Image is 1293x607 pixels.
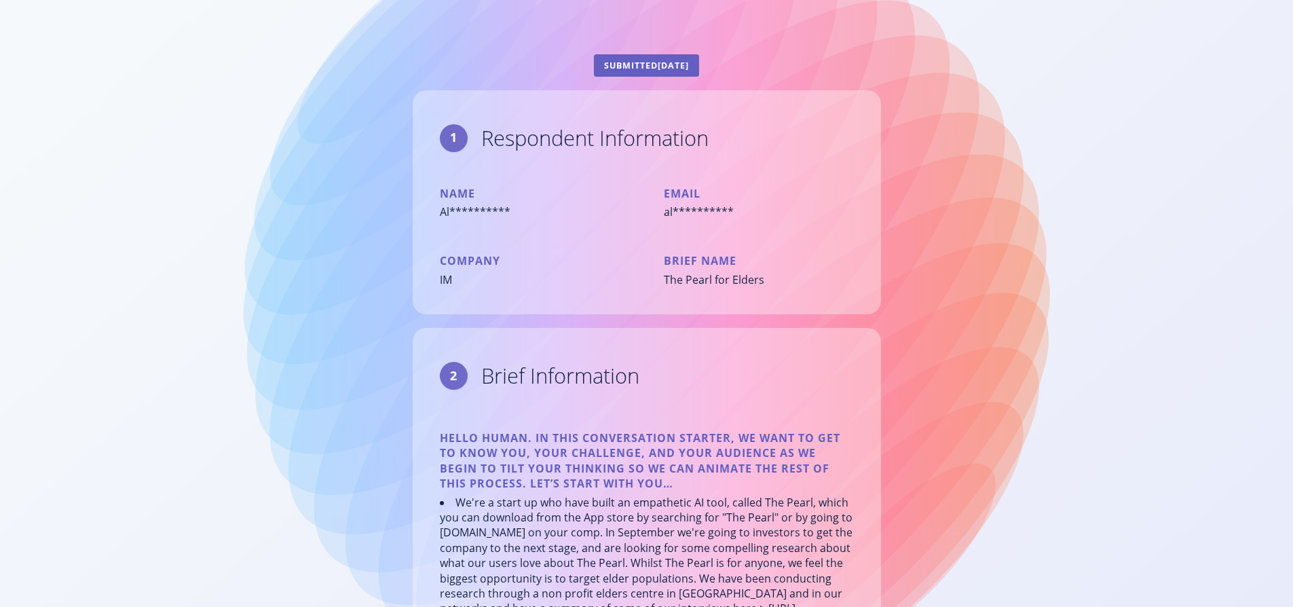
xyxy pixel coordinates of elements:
div: Submitted [DATE] [594,54,699,77]
p: Name [440,186,630,201]
p: Brief Name [664,253,854,268]
div: Brief Information [481,365,639,386]
div: The Pearl for Elders [664,272,854,287]
p: Email [664,186,854,201]
div: IM [440,272,630,287]
div: 2 [440,362,468,390]
div: 1 [440,124,468,152]
div: Respondent Information [481,128,709,149]
p: Company [440,253,630,268]
p: Hello Human. In this conversation starter, we want to get to know you, your challenge, and your a... [440,430,854,492]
